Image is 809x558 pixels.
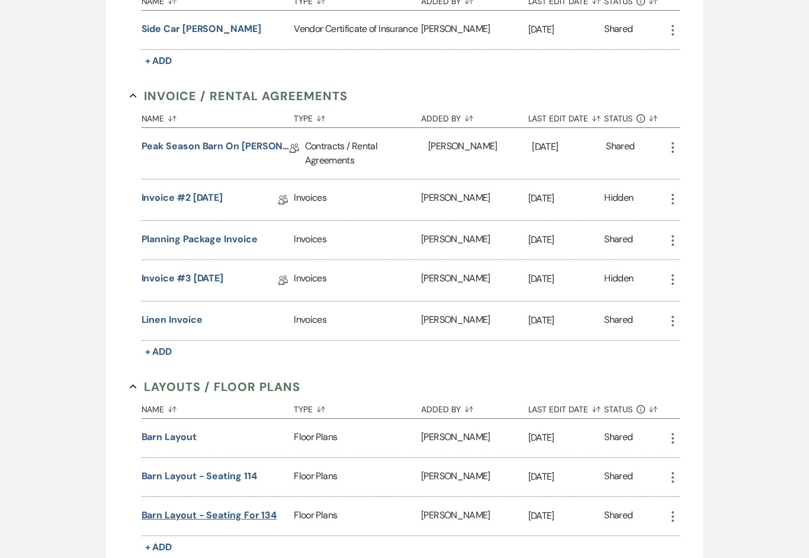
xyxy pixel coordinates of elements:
a: Invoice #2 [DATE] [142,191,223,209]
button: Status [604,105,665,127]
div: Invoices [294,260,421,301]
button: Linen Invoice [142,313,203,327]
span: Status [604,114,633,123]
div: [PERSON_NAME] [421,221,528,259]
p: [DATE] [528,430,605,445]
div: Invoices [294,179,421,220]
button: Side Car [PERSON_NAME] [142,22,261,36]
div: [PERSON_NAME] [421,260,528,301]
div: Shared [604,430,633,446]
button: Barn Layout [142,430,197,444]
button: + Add [142,53,176,69]
div: [PERSON_NAME] [421,497,528,535]
div: [PERSON_NAME] [428,128,532,179]
div: Shared [604,232,633,248]
button: + Add [142,344,176,360]
div: Hidden [604,271,633,290]
p: [DATE] [528,232,605,248]
div: Contracts / Rental Agreements [305,128,429,179]
div: Hidden [604,191,633,209]
p: [DATE] [528,469,605,485]
button: Type [294,396,421,418]
span: Status [604,405,633,413]
p: [DATE] [528,22,605,37]
button: Type [294,105,421,127]
span: + Add [145,541,172,553]
div: Vendor Certificate of Insurance [294,11,421,49]
div: Shared [604,313,633,329]
button: Name [142,396,294,418]
div: [PERSON_NAME] [421,302,528,340]
span: + Add [145,345,172,358]
button: Barn Layout - Seating 114 [142,469,257,483]
div: Invoices [294,302,421,340]
p: [DATE] [528,508,605,524]
span: + Add [145,54,172,67]
a: Peak Season Barn on [PERSON_NAME][GEOGRAPHIC_DATA] Venue Event Contract [142,139,290,158]
button: Added By [421,105,528,127]
button: Barn Layout - Seating for 134 [142,508,277,522]
button: Last Edit Date [528,105,605,127]
div: Floor Plans [294,458,421,496]
div: Shared [606,139,634,168]
p: [DATE] [528,271,605,287]
button: Name [142,105,294,127]
div: [PERSON_NAME] [421,11,528,49]
button: Invoice / Rental Agreements [130,87,348,105]
button: Added By [421,396,528,418]
a: Invoice #3 [DATE] [142,271,224,290]
div: Floor Plans [294,497,421,535]
div: [PERSON_NAME] [421,458,528,496]
p: [DATE] [528,313,605,328]
p: [DATE] [528,191,605,206]
div: Floor Plans [294,419,421,457]
button: + Add [142,539,176,556]
div: Shared [604,508,633,524]
div: Shared [604,22,633,38]
p: [DATE] [532,139,606,155]
button: Planning Package Invoice [142,232,258,246]
div: Invoices [294,221,421,259]
button: Layouts / Floor Plans [130,378,301,396]
div: [PERSON_NAME] [421,179,528,220]
div: Shared [604,469,633,485]
button: Status [604,396,665,418]
div: [PERSON_NAME] [421,419,528,457]
button: Last Edit Date [528,396,605,418]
